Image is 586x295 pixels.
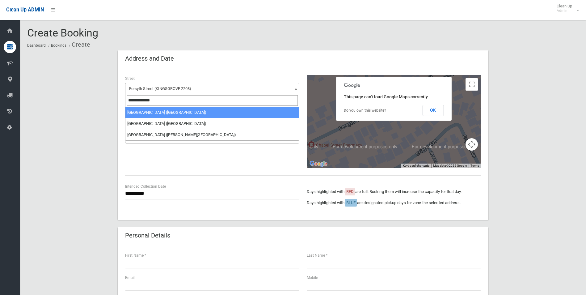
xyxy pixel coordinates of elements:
li: [GEOGRAPHIC_DATA] ([GEOGRAPHIC_DATA]) [125,118,299,129]
p: Days highlighted with are full. Booking them will increase the capacity for that day. [307,188,481,195]
li: [GEOGRAPHIC_DATA] ([PERSON_NAME][GEOGRAPHIC_DATA]) [125,129,299,140]
a: Terms (opens in new tab) [470,164,479,167]
header: Address and Date [118,53,181,65]
a: Do you own this website? [344,108,386,113]
div: 52 Forsyth Street, KINGSGROVE NSW 2208 [391,106,403,122]
li: Create [67,39,90,50]
a: Dashboard [27,43,46,48]
header: Personal Details [118,229,178,242]
a: Bookings [51,43,66,48]
span: Map data ©2025 Google [433,164,467,167]
span: Forsyth Street (KINGSGROVE 2208) [127,84,298,93]
span: Create Booking [27,27,98,39]
a: Open this area in Google Maps (opens a new window) [308,160,329,168]
span: Clean Up ADMIN [6,7,44,13]
span: This page can't load Google Maps correctly. [344,94,429,99]
p: Days highlighted with are designated pickup days for zone the selected address. [307,199,481,207]
span: Forsyth Street (KINGSGROVE 2208) [125,83,299,94]
img: Google [308,160,329,168]
span: RED [346,189,354,194]
small: Admin [557,8,572,13]
button: Keyboard shortcuts [403,164,429,168]
button: Map camera controls [466,138,478,151]
span: Clean Up [554,4,578,13]
button: OK [422,105,444,116]
li: [GEOGRAPHIC_DATA] ([GEOGRAPHIC_DATA]) [125,107,299,118]
span: BLUE [346,200,356,205]
button: Toggle fullscreen view [466,78,478,91]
